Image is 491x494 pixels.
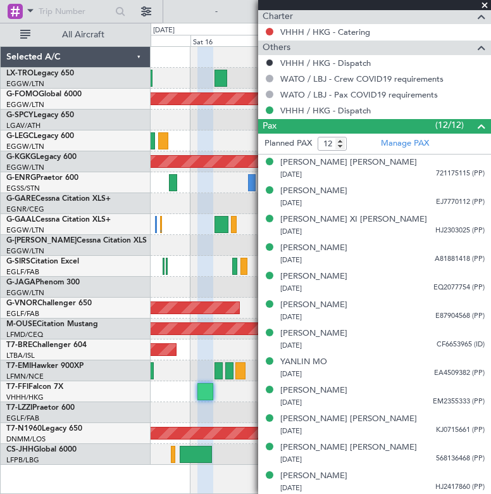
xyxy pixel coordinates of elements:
span: CF6653965 (ID) [437,339,485,350]
a: LFMD/CEQ [6,330,43,339]
span: [DATE] [280,341,302,350]
a: CS-JHHGlobal 6000 [6,446,77,453]
span: [DATE] [280,426,302,436]
a: T7-BREChallenger 604 [6,341,87,349]
span: E87904568 (PP) [435,311,485,322]
a: EGGW/LTN [6,79,44,89]
a: T7-FFIFalcon 7X [6,383,63,391]
div: [PERSON_NAME] [280,270,347,283]
span: CS-JHH [6,446,34,453]
span: HJ2417860 (PP) [435,482,485,493]
span: T7-N1960 [6,425,42,433]
a: G-SIRSCitation Excel [6,258,79,265]
span: [DATE] [280,483,302,493]
a: G-LEGCLegacy 600 [6,132,74,140]
a: G-SPCYLegacy 650 [6,111,74,119]
span: 721175115 (PP) [436,168,485,179]
a: T7-N1960Legacy 650 [6,425,82,433]
a: EGNR/CEG [6,205,44,214]
a: EGGW/LTN [6,100,44,110]
span: G-VNOR [6,300,37,307]
span: T7-FFI [6,383,28,391]
span: T7-BRE [6,341,32,349]
a: VHHH / HKG - Dispatch [280,58,371,68]
span: Charter [263,9,293,24]
span: T7-EMI [6,362,31,370]
span: Others [263,41,290,55]
a: G-[PERSON_NAME]Cessna Citation XLS [6,237,147,244]
div: [PERSON_NAME] [280,470,347,483]
span: [DATE] [280,284,302,293]
span: EQ2077754 (PP) [433,282,485,293]
span: G-JAGA [6,279,35,286]
a: G-FOMOGlobal 6000 [6,91,82,98]
a: EGGW/LTN [6,225,44,235]
a: T7-EMIHawker 900XP [6,362,84,370]
span: LX-TRO [6,70,34,77]
span: T7-LZZI [6,404,32,412]
span: [DATE] [280,170,302,179]
a: VHHH / HKG - Dispatch [280,105,371,116]
span: EM2355333 (PP) [433,396,485,407]
a: WATO / LBJ - Pax COVID19 requirements [280,89,438,100]
span: [DATE] [280,455,302,464]
input: Trip Number [39,2,111,21]
span: M-OUSE [6,320,37,328]
span: [DATE] [280,255,302,265]
span: (12/12) [435,118,464,132]
span: G-[PERSON_NAME] [6,237,77,244]
div: [PERSON_NAME] [280,327,347,340]
a: EGSS/STN [6,184,40,193]
label: Planned PAX [264,137,312,150]
div: Sat 16 [190,35,275,46]
a: VHHH/HKG [6,393,44,402]
a: WATO / LBJ - Crew COVID19 requirements [280,73,444,84]
span: G-LEGC [6,132,34,140]
span: EJ7770112 (PP) [436,197,485,208]
div: [PERSON_NAME] [280,299,347,312]
span: [DATE] [280,398,302,407]
a: Manage PAX [381,137,429,150]
span: A81881418 (PP) [435,254,485,265]
div: [PERSON_NAME] [280,242,347,255]
a: LFMN/NCE [6,372,44,381]
span: [DATE] [280,198,302,208]
div: [PERSON_NAME] [PERSON_NAME] [280,413,417,426]
div: [PERSON_NAME] XI [PERSON_NAME] [280,213,427,226]
a: EGGW/LTN [6,142,44,151]
span: 568136468 (PP) [436,453,485,464]
span: G-GARE [6,195,35,203]
div: YANLIN MO [280,356,327,369]
a: LX-TROLegacy 650 [6,70,74,77]
button: All Aircraft [14,25,137,45]
span: EA4509382 (PP) [434,368,485,379]
span: KJ0715661 (PP) [436,425,485,436]
a: LGAV/ATH [6,121,40,130]
span: G-SIRS [6,258,30,265]
span: [DATE] [280,369,302,379]
div: [PERSON_NAME] [280,185,347,198]
span: All Aircraft [33,30,134,39]
a: G-GAALCessna Citation XLS+ [6,216,111,224]
span: G-KGKG [6,153,36,161]
a: VHHH / HKG - Catering [280,27,370,37]
a: EGLF/FAB [6,414,39,423]
a: G-VNORChallenger 650 [6,300,92,307]
a: EGGW/LTN [6,288,44,298]
span: G-SPCY [6,111,34,119]
span: [DATE] [280,312,302,322]
a: LFPB/LBG [6,455,39,465]
span: Pax [263,119,277,134]
a: EGLF/FAB [6,309,39,319]
span: G-GAAL [6,216,35,224]
a: EGLF/FAB [6,267,39,277]
span: G-ENRG [6,174,36,182]
a: LTBA/ISL [6,351,35,360]
span: G-FOMO [6,91,39,98]
a: G-GARECessna Citation XLS+ [6,195,111,203]
a: M-OUSECitation Mustang [6,320,98,328]
div: [PERSON_NAME] [PERSON_NAME] [280,441,417,454]
a: EGGW/LTN [6,246,44,256]
div: [PERSON_NAME] [280,384,347,397]
a: T7-LZZIPraetor 600 [6,404,75,412]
